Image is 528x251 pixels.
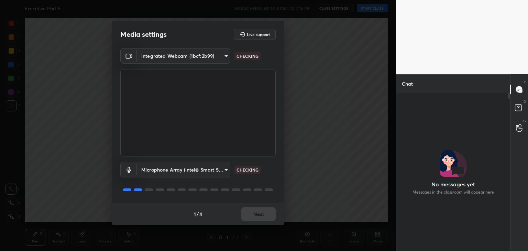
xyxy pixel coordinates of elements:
[199,210,202,218] h4: 4
[194,210,196,218] h4: 1
[523,118,526,123] p: G
[236,167,258,173] p: CHECKING
[197,210,199,218] h4: /
[396,75,418,93] p: Chat
[524,80,526,85] p: T
[236,53,258,59] p: CHECKING
[137,162,230,177] div: Integrated Webcam (1bcf:2b99)
[524,99,526,104] p: D
[137,48,230,64] div: Integrated Webcam (1bcf:2b99)
[247,32,270,36] h5: Live support
[120,30,167,39] h2: Media settings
